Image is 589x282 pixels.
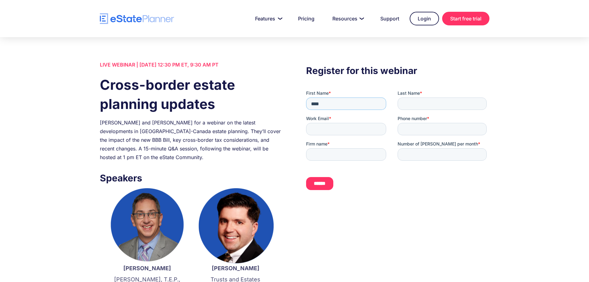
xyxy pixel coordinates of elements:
[248,12,288,25] a: Features
[306,63,489,78] h3: Register for this webinar
[325,12,370,25] a: Resources
[306,90,489,195] iframe: Form 0
[442,12,489,25] a: Start free trial
[212,265,259,271] strong: [PERSON_NAME]
[373,12,407,25] a: Support
[100,118,283,162] div: [PERSON_NAME] and [PERSON_NAME] for a webinar on the latest developments in [GEOGRAPHIC_DATA]-Can...
[100,171,283,185] h3: Speakers
[291,12,322,25] a: Pricing
[410,12,439,25] a: Login
[123,265,171,271] strong: [PERSON_NAME]
[100,60,283,69] div: LIVE WEBINAR | [DATE] 12:30 PM ET, 9:30 AM PT
[100,13,174,24] a: home
[100,75,283,114] h1: Cross-border estate planning updates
